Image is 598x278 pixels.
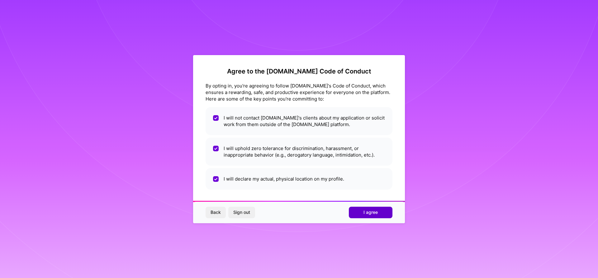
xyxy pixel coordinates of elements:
button: I agree [349,207,392,218]
button: Sign out [228,207,255,218]
span: Back [211,209,221,215]
div: By opting in, you're agreeing to follow [DOMAIN_NAME]'s Code of Conduct, which ensures a rewardin... [206,82,392,102]
li: I will declare my actual, physical location on my profile. [206,168,392,190]
li: I will not contact [DOMAIN_NAME]'s clients about my application or solicit work from them outside... [206,107,392,135]
button: Back [206,207,226,218]
li: I will uphold zero tolerance for discrimination, harassment, or inappropriate behavior (e.g., der... [206,138,392,166]
span: Sign out [233,209,250,215]
span: I agree [363,209,378,215]
h2: Agree to the [DOMAIN_NAME] Code of Conduct [206,68,392,75]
